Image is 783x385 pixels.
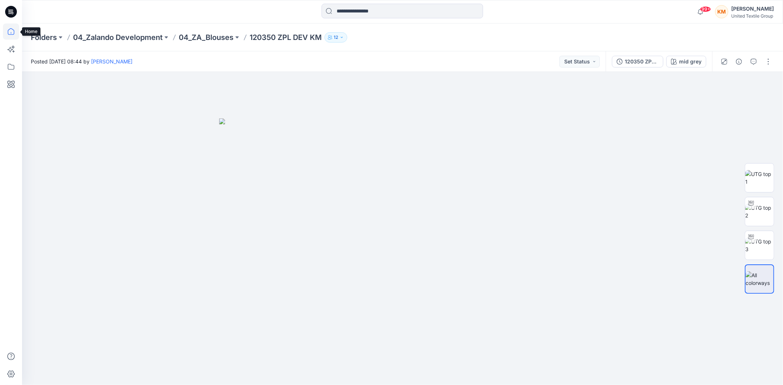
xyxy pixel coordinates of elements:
[731,13,774,19] div: United Textile Group
[91,58,133,65] a: [PERSON_NAME]
[625,58,659,66] div: 120350 ZPL PRO2 KM
[745,204,774,219] img: UTG top 2
[700,6,711,12] span: 99+
[733,56,745,67] button: Details
[666,56,706,67] button: mid grey
[746,271,773,287] img: All colorways
[179,32,233,43] a: 04_ZA_Blouses
[745,238,774,253] img: UTG top 3
[73,32,163,43] a: 04_Zalando Development
[612,56,663,67] button: 120350 ZPL PRO2 KM
[334,33,338,41] p: 12
[715,5,728,18] div: KM
[745,170,774,186] img: UTG top 1
[731,4,774,13] div: [PERSON_NAME]
[325,32,347,43] button: 12
[250,32,322,43] p: 120350 ZPL DEV KM
[31,58,133,65] span: Posted [DATE] 08:44 by
[31,32,57,43] a: Folders
[219,118,586,385] img: eyJhbGciOiJIUzI1NiIsImtpZCI6IjAiLCJzbHQiOiJzZXMiLCJ0eXAiOiJKV1QifQ.eyJkYXRhIjp7InR5cGUiOiJzdG9yYW...
[679,58,702,66] div: mid grey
